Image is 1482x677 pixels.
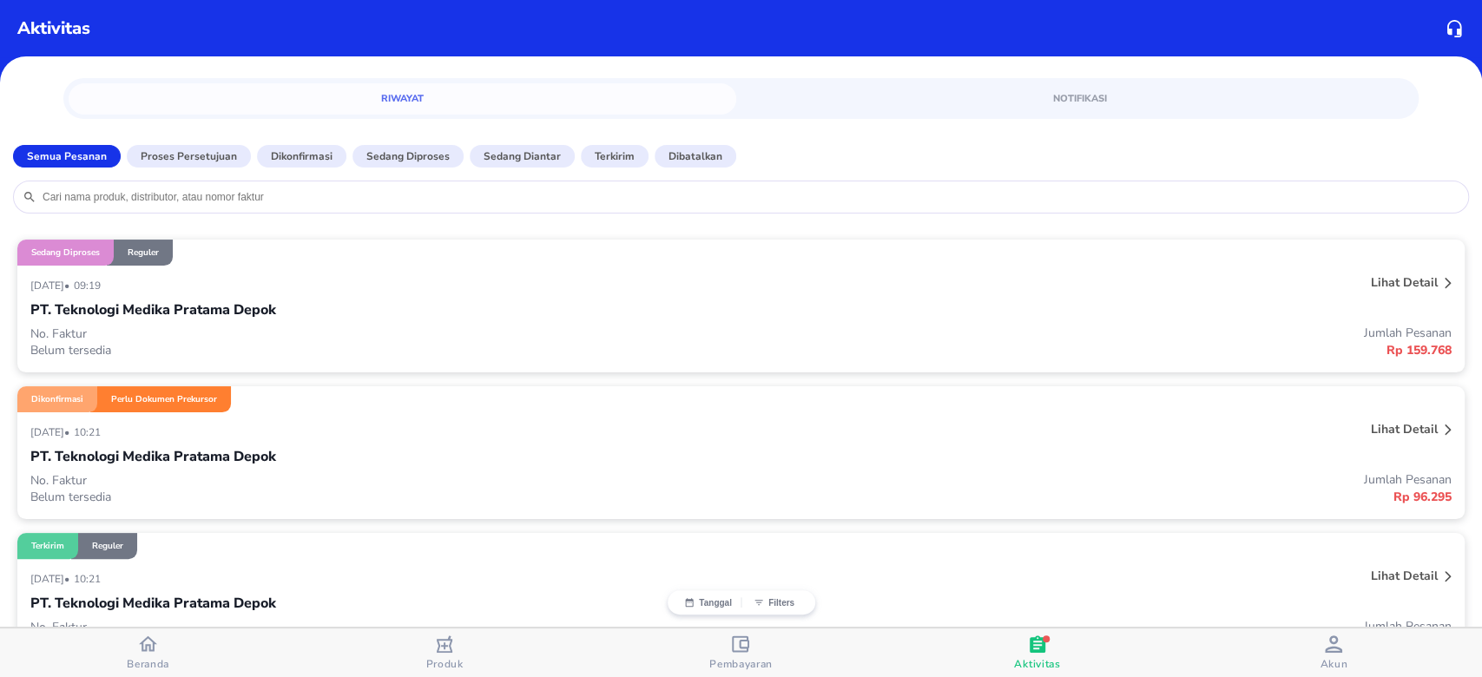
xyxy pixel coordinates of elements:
button: Dibatalkan [655,145,736,168]
span: Produk [426,657,464,671]
p: Belum tersedia [30,489,741,505]
p: Rp 96.295 [741,488,1452,506]
p: No. Faktur [30,619,741,635]
p: [DATE] • [30,279,74,292]
p: Sedang diproses [366,148,450,164]
p: Sedang diantar [484,148,561,164]
p: Jumlah Pesanan [741,325,1452,341]
p: Sedang diproses [31,246,100,259]
button: Sedang diproses [352,145,464,168]
p: Lihat detail [1371,568,1438,584]
button: Tanggal [676,597,741,608]
a: Riwayat [69,83,735,115]
p: Jumlah Pesanan [741,471,1452,488]
p: [DATE] • [30,572,74,586]
p: 09:19 [74,279,105,292]
p: Perlu Dokumen Prekursor [111,393,217,405]
button: Proses Persetujuan [127,145,251,168]
span: Beranda [127,657,169,671]
span: Riwayat [79,90,725,107]
p: 10:21 [74,425,105,439]
p: Aktivitas [17,16,90,42]
p: Terkirim [31,540,64,552]
p: Jumlah Pesanan [741,618,1452,634]
button: Semua Pesanan [13,145,121,168]
p: [DATE] • [30,425,74,439]
p: Dikonfirmasi [271,148,333,164]
button: Sedang diantar [470,145,575,168]
p: Lihat detail [1371,421,1438,437]
button: Filters [741,597,807,608]
input: Cari nama produk, distributor, atau nomor faktur [41,190,1459,204]
p: Belum tersedia [30,342,741,358]
span: Notifikasi [757,90,1403,107]
span: Pembayaran [709,657,773,671]
p: Reguler [92,540,123,552]
p: Semua Pesanan [27,148,107,164]
p: Dibatalkan [669,148,722,164]
button: Akun [1186,628,1482,677]
a: Notifikasi [747,83,1413,115]
p: No. Faktur [30,325,741,342]
div: simple tabs [63,78,1418,115]
span: Aktivitas [1014,657,1060,671]
p: 10:21 [74,572,105,586]
button: Pembayaran [593,628,889,677]
p: PT. Teknologi Medika Pratama Depok [30,446,276,467]
p: Terkirim [595,148,635,164]
p: Reguler [128,246,159,259]
button: Produk [296,628,592,677]
span: Akun [1320,657,1347,671]
p: Proses Persetujuan [141,148,237,164]
p: PT. Teknologi Medika Pratama Depok [30,299,276,320]
p: Rp 159.768 [741,341,1452,359]
button: Terkirim [581,145,649,168]
p: Lihat detail [1371,274,1438,291]
p: Dikonfirmasi [31,393,83,405]
button: Aktivitas [889,628,1185,677]
p: No. Faktur [30,472,741,489]
button: Dikonfirmasi [257,145,346,168]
